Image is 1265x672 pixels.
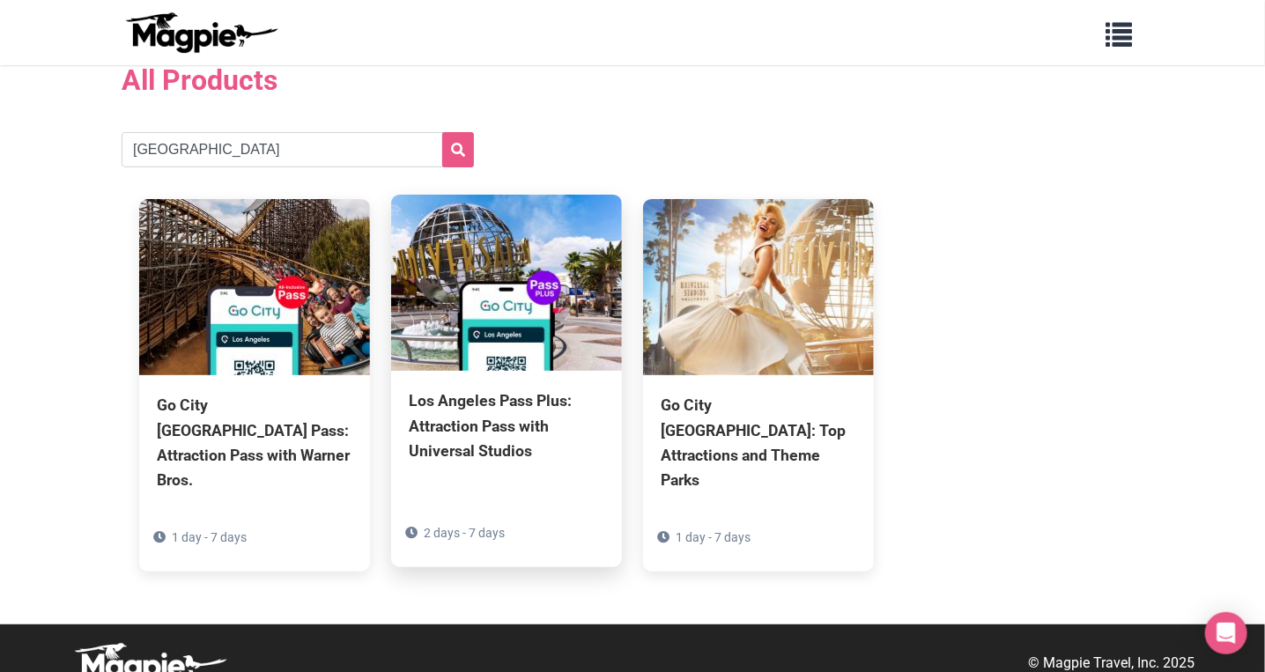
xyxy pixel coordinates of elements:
[172,530,247,544] span: 1 day - 7 days
[157,393,352,492] div: Go City [GEOGRAPHIC_DATA] Pass: Attraction Pass with Warner Bros.
[122,63,1143,97] h2: All Products
[424,526,505,540] span: 2 days - 7 days
[391,195,622,371] img: Los Angeles Pass Plus: Attraction Pass with Universal Studios
[643,199,874,572] a: Go City [GEOGRAPHIC_DATA]: Top Attractions and Theme Parks 1 day - 7 days
[1205,612,1247,654] div: Open Intercom Messenger
[643,199,874,375] img: Go City Los Angeles Pass: Top Attractions and Theme Parks
[122,132,474,167] input: Search products...
[409,388,604,462] div: Los Angeles Pass Plus: Attraction Pass with Universal Studios
[676,530,751,544] span: 1 day - 7 days
[661,393,856,492] div: Go City [GEOGRAPHIC_DATA]: Top Attractions and Theme Parks
[391,195,622,542] a: Los Angeles Pass Plus: Attraction Pass with Universal Studios 2 days - 7 days
[139,199,370,375] img: Go City Los Angeles Pass: Attraction Pass with Warner Bros.
[139,199,370,572] a: Go City [GEOGRAPHIC_DATA] Pass: Attraction Pass with Warner Bros. 1 day - 7 days
[122,11,280,54] img: logo-ab69f6fb50320c5b225c76a69d11143b.png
